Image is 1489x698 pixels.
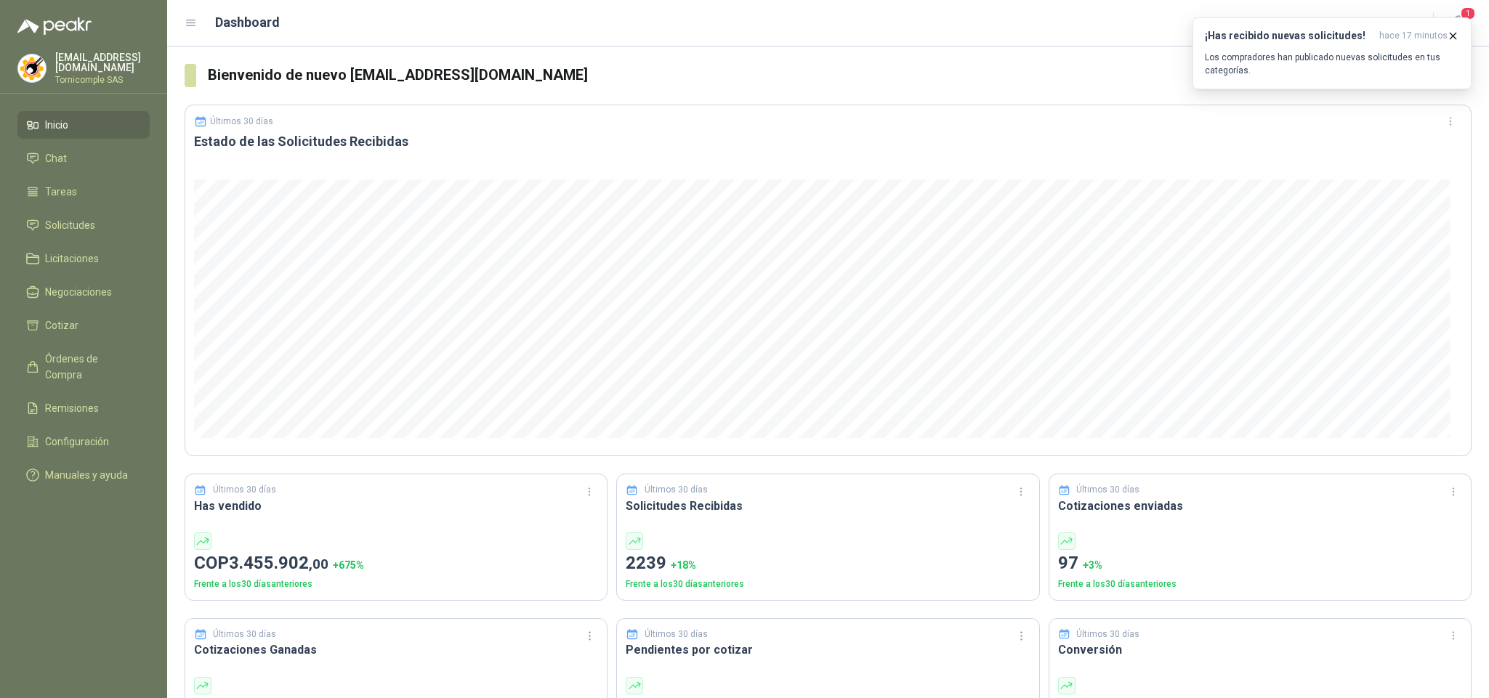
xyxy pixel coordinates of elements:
[17,461,150,489] a: Manuales y ayuda
[229,553,328,573] span: 3.455.902
[55,52,150,73] p: [EMAIL_ADDRESS][DOMAIN_NAME]
[194,550,598,577] p: COP
[18,54,46,82] img: Company Logo
[1083,559,1102,571] span: + 3 %
[1058,641,1462,659] h3: Conversión
[45,184,77,200] span: Tareas
[213,483,276,497] p: Últimos 30 días
[194,133,1462,150] h3: Estado de las Solicitudes Recibidas
[626,641,1030,659] h3: Pendientes por cotizar
[1076,628,1139,641] p: Últimos 30 días
[45,284,112,300] span: Negociaciones
[17,245,150,272] a: Licitaciones
[626,550,1030,577] p: 2239
[1460,7,1476,20] span: 1
[194,577,598,591] p: Frente a los 30 días anteriores
[1193,17,1472,89] button: ¡Has recibido nuevas solicitudes!hace 17 minutos Los compradores han publicado nuevas solicitudes...
[45,434,109,450] span: Configuración
[17,394,150,422] a: Remisiones
[1445,10,1472,36] button: 1
[45,467,128,483] span: Manuales y ayuda
[45,117,68,133] span: Inicio
[194,641,598,659] h3: Cotizaciones Ganadas
[1058,497,1462,515] h3: Cotizaciones enviadas
[194,497,598,515] h3: Has vendido
[17,145,150,172] a: Chat
[17,178,150,206] a: Tareas
[1379,30,1448,42] span: hace 17 minutos
[213,628,276,641] p: Últimos 30 días
[626,577,1030,591] p: Frente a los 30 días anteriores
[626,497,1030,515] h3: Solicitudes Recibidas
[17,345,150,389] a: Órdenes de Compra
[1076,483,1139,497] p: Últimos 30 días
[17,17,92,35] img: Logo peakr
[17,312,150,339] a: Cotizar
[333,559,364,571] span: + 675 %
[17,428,150,455] a: Configuración
[45,217,95,233] span: Solicitudes
[210,116,273,126] p: Últimos 30 días
[645,628,708,641] p: Últimos 30 días
[45,351,136,383] span: Órdenes de Compra
[671,559,696,571] span: + 18 %
[1058,577,1462,591] p: Frente a los 30 días anteriores
[309,556,328,572] span: ,00
[208,64,1472,86] h3: Bienvenido de nuevo [EMAIL_ADDRESS][DOMAIN_NAME]
[1205,30,1373,42] h3: ¡Has recibido nuevas solicitudes!
[645,483,708,497] p: Últimos 30 días
[45,400,99,416] span: Remisiones
[17,111,150,139] a: Inicio
[45,251,99,267] span: Licitaciones
[17,211,150,239] a: Solicitudes
[215,12,280,33] h1: Dashboard
[45,150,67,166] span: Chat
[55,76,150,84] p: Tornicomple SAS
[17,278,150,306] a: Negociaciones
[1058,550,1462,577] p: 97
[1205,51,1459,77] p: Los compradores han publicado nuevas solicitudes en tus categorías.
[45,317,78,333] span: Cotizar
